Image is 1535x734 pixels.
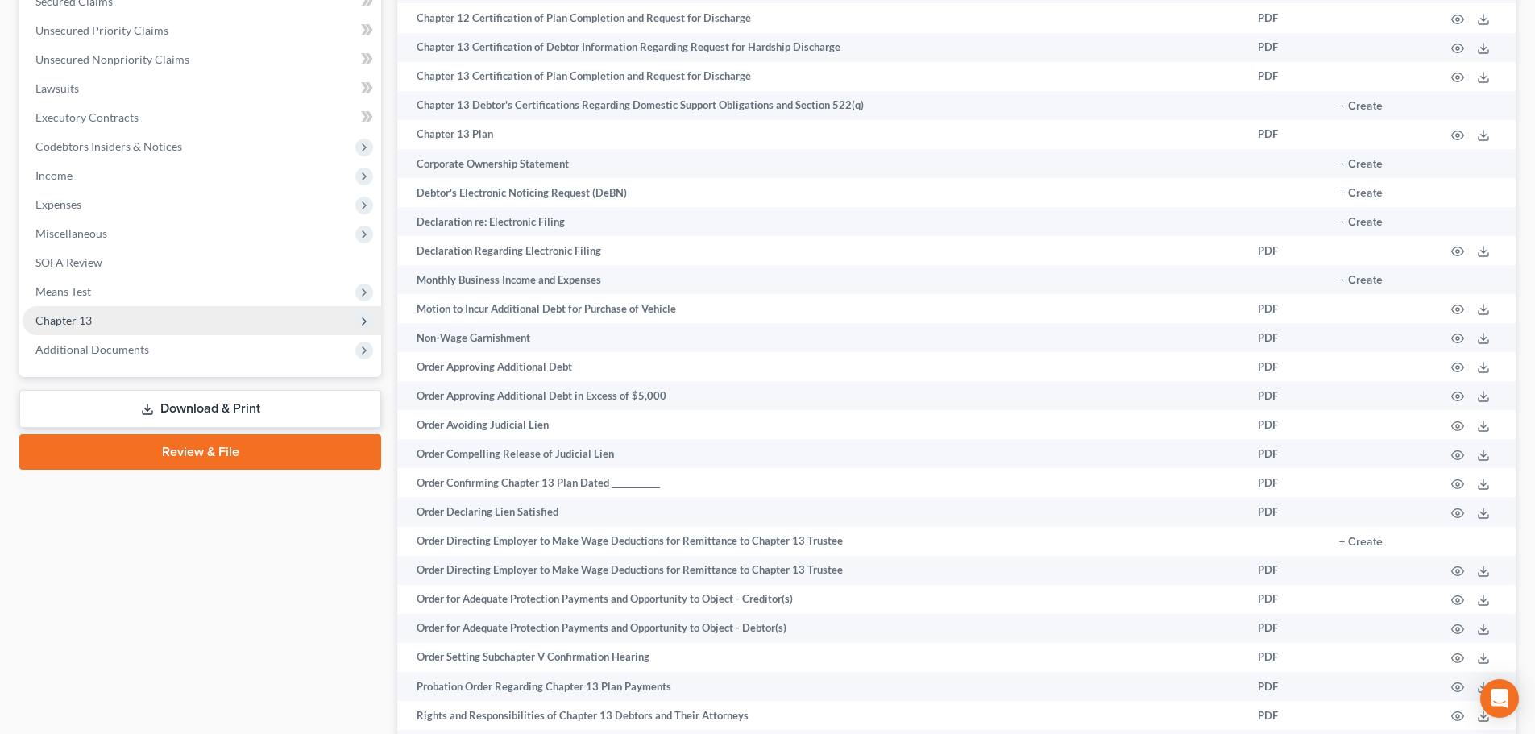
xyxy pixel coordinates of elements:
td: Order Confirming Chapter 13 Plan Dated ____________ [397,468,1245,497]
a: Lawsuits [23,74,381,103]
span: Executory Contracts [35,110,139,124]
button: + Create [1339,537,1383,548]
td: Order Approving Additional Debt [397,352,1245,381]
td: Chapter 13 Plan [397,120,1245,149]
td: Order Directing Employer to Make Wage Deductions for Remittance to Chapter 13 Trustee [397,527,1245,556]
td: Monthly Business Income and Expenses [397,265,1245,294]
a: Download & Print [19,390,381,428]
td: PDF [1245,294,1326,323]
span: SOFA Review [35,255,102,269]
td: Probation Order Regarding Chapter 13 Plan Payments [397,672,1245,701]
td: Rights and Responsibilities of Chapter 13 Debtors and Their Attorneys [397,701,1245,730]
td: PDF [1245,3,1326,32]
button: + Create [1339,188,1383,199]
td: Non-Wage Garnishment [397,323,1245,352]
td: PDF [1245,323,1326,352]
td: PDF [1245,556,1326,585]
td: Order Setting Subchapter V Confirmation Hearing [397,643,1245,672]
span: Expenses [35,197,81,211]
span: Additional Documents [35,342,149,356]
span: Lawsuits [35,81,79,95]
a: Review & File [19,434,381,470]
td: Motion to Incur Additional Debt for Purchase of Vehicle [397,294,1245,323]
td: PDF [1245,352,1326,381]
span: Unsecured Priority Claims [35,23,168,37]
td: Order Directing Employer to Make Wage Deductions for Remittance to Chapter 13 Trustee [397,556,1245,585]
a: Executory Contracts [23,103,381,132]
td: Order for Adequate Protection Payments and Opportunity to Object - Debtor(s) [397,614,1245,643]
td: Chapter 13 Debtor's Certifications Regarding Domestic Support Obligations and Section 522(q) [397,91,1245,120]
td: Order Declaring Lien Satisfied [397,497,1245,526]
td: Order Compelling Release of Judicial Lien [397,439,1245,468]
a: Unsecured Nonpriority Claims [23,45,381,74]
td: Chapter 13 Certification of Plan Completion and Request for Discharge [397,62,1245,91]
a: Unsecured Priority Claims [23,16,381,45]
button: + Create [1339,275,1383,286]
span: Means Test [35,284,91,298]
td: PDF [1245,381,1326,410]
span: Chapter 13 [35,313,92,327]
span: Income [35,168,73,182]
td: Order for Adequate Protection Payments and Opportunity to Object - Creditor(s) [397,585,1245,614]
td: PDF [1245,62,1326,91]
td: Chapter 12 Certification of Plan Completion and Request for Discharge [397,3,1245,32]
td: PDF [1245,643,1326,672]
td: Corporate Ownership Statement [397,149,1245,178]
td: PDF [1245,585,1326,614]
td: PDF [1245,120,1326,149]
button: + Create [1339,217,1383,228]
td: PDF [1245,497,1326,526]
button: + Create [1339,101,1383,112]
td: PDF [1245,701,1326,730]
td: Declaration Regarding Electronic Filing [397,236,1245,265]
td: PDF [1245,410,1326,439]
td: Order Avoiding Judicial Lien [397,410,1245,439]
span: Miscellaneous [35,226,107,240]
a: SOFA Review [23,248,381,277]
td: PDF [1245,439,1326,468]
span: Codebtors Insiders & Notices [35,139,182,153]
td: PDF [1245,236,1326,265]
span: Unsecured Nonpriority Claims [35,52,189,66]
td: Declaration re: Electronic Filing [397,207,1245,236]
td: Debtor's Electronic Noticing Request (DeBN) [397,178,1245,207]
div: Open Intercom Messenger [1480,679,1519,718]
td: Chapter 13 Certification of Debtor Information Regarding Request for Hardship Discharge [397,33,1245,62]
td: PDF [1245,33,1326,62]
button: + Create [1339,159,1383,170]
td: Order Approving Additional Debt in Excess of $5,000 [397,381,1245,410]
td: PDF [1245,614,1326,643]
td: PDF [1245,672,1326,701]
td: PDF [1245,468,1326,497]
